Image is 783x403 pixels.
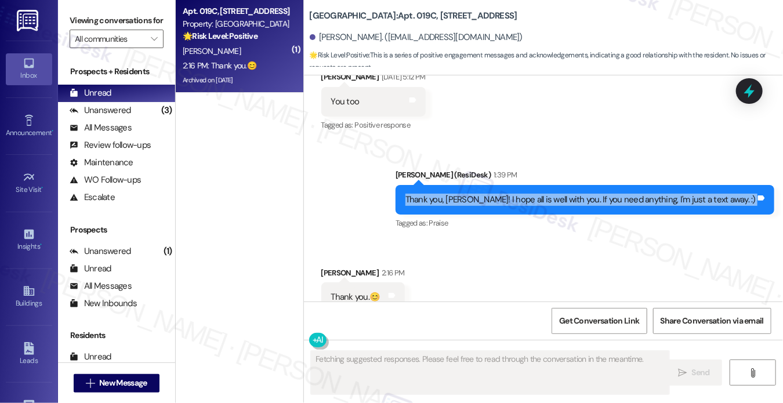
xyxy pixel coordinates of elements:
div: 2:16 PM [379,267,404,279]
input: All communities [75,30,145,48]
div: Tagged as: [396,215,774,231]
span: Get Conversation Link [559,315,639,327]
a: Inbox [6,53,52,85]
span: Positive response [354,120,410,130]
div: Property: [GEOGRAPHIC_DATA] [183,18,290,30]
div: [PERSON_NAME] [321,71,426,87]
div: Residents [58,329,175,342]
button: Share Conversation via email [653,308,771,334]
div: Tagged as: [321,117,426,133]
div: You too [331,96,360,108]
div: All Messages [70,280,132,292]
a: Site Visit • [6,168,52,199]
div: Thank you, [PERSON_NAME]! I hope all is well with you. If you need anything, I'm just a text away... [405,194,756,206]
i:  [151,34,157,43]
div: Archived on [DATE] [182,73,291,88]
div: Thank you.😊 [331,291,380,303]
i:  [749,368,757,377]
button: Send [666,360,722,386]
div: Apt. 019C, [STREET_ADDRESS] [183,5,290,17]
div: (3) [158,101,175,119]
div: [PERSON_NAME] [321,267,405,283]
div: Unanswered [70,104,131,117]
span: Praise [429,218,448,228]
div: All Messages [70,122,132,134]
span: Share Conversation via email [661,315,764,327]
img: ResiDesk Logo [17,10,41,31]
span: Send [692,366,710,379]
span: [PERSON_NAME] [183,46,241,56]
strong: 🌟 Risk Level: Positive [310,50,369,60]
div: [DATE] 5:12 PM [379,71,426,83]
div: [PERSON_NAME] (ResiDesk) [396,169,774,185]
div: (1) [161,242,175,260]
button: Get Conversation Link [552,308,647,334]
b: [GEOGRAPHIC_DATA]: Apt. 019C, [STREET_ADDRESS] [310,10,517,22]
div: Maintenance [70,157,133,169]
div: 1:39 PM [491,169,517,181]
span: • [52,127,53,135]
i:  [86,379,95,388]
div: New Inbounds [70,297,137,310]
span: New Message [99,377,147,389]
span: • [40,241,42,249]
div: Unread [70,263,111,275]
textarea: Fetching suggested responses. Please feel free to read through the conversation in the meantime. [311,351,669,394]
div: 2:16 PM: Thank you.😊 [183,60,256,71]
strong: 🌟 Risk Level: Positive [183,31,258,41]
div: Prospects + Residents [58,66,175,78]
i:  [678,368,687,377]
a: Leads [6,339,52,370]
button: New Message [74,374,159,393]
label: Viewing conversations for [70,12,164,30]
a: Insights • [6,224,52,256]
div: [PERSON_NAME]. ([EMAIL_ADDRESS][DOMAIN_NAME]) [310,31,523,43]
div: Prospects [58,224,175,236]
div: Unread [70,87,111,99]
span: • [42,184,43,192]
div: Escalate [70,191,115,204]
div: Unread [70,351,111,363]
div: Review follow-ups [70,139,151,151]
a: Buildings [6,281,52,313]
div: Unanswered [70,245,131,257]
div: WO Follow-ups [70,174,141,186]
